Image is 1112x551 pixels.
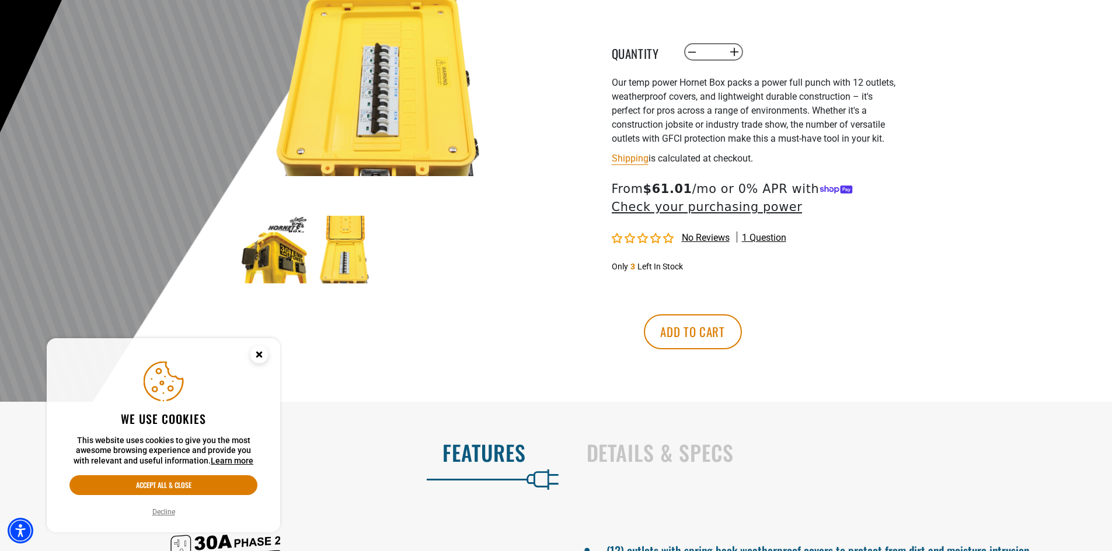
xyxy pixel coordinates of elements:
[211,456,253,465] a: This website uses cookies to give you the most awesome browsing experience and provide you with r...
[612,262,628,271] span: Only
[47,338,280,533] aside: Cookie Consent
[149,506,179,518] button: Decline
[25,440,526,465] h2: Features
[630,262,635,271] span: 3
[612,44,670,59] label: Quantity
[637,262,683,271] span: Left In Stock
[69,475,257,495] button: Accept all & close
[682,232,730,243] span: No reviews
[587,440,1088,465] h2: Details & Specs
[612,153,649,164] a: Shipping
[612,77,895,144] span: Our temp power Hornet Box packs a power full punch with 12 outlets, weatherproof covers, and ligh...
[612,233,676,244] span: 0.00 stars
[742,231,786,244] span: 1 question
[69,436,257,466] p: This website uses cookies to give you the most awesome browsing experience and provide you with r...
[69,411,257,426] h2: We use cookies
[644,314,742,349] button: Add to cart
[8,518,33,543] div: Accessibility Menu
[612,150,898,166] div: is calculated at checkout.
